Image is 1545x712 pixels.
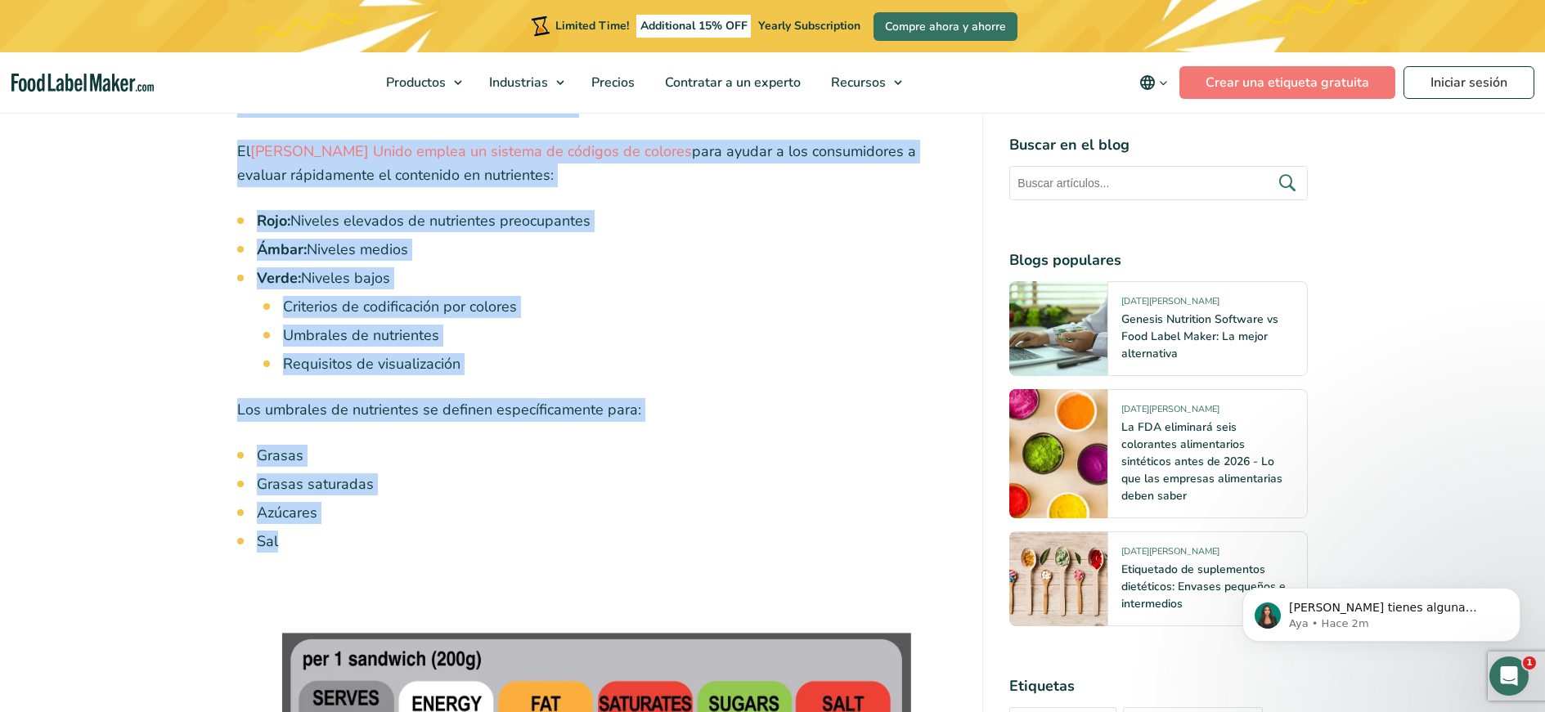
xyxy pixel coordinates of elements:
h4: Buscar en el blog [1009,134,1308,156]
strong: Sistema de semáforos del [GEOGRAPHIC_DATA] [237,96,575,115]
li: Sal [257,531,957,553]
li: Umbrales de nutrientes [283,325,957,347]
span: 1 [1523,656,1536,669]
li: Criterios de codificación por colores [283,296,957,318]
span: Contratar a un experto [660,74,802,92]
input: Buscar artículos... [1009,166,1308,200]
li: Niveles medios [257,239,957,261]
strong: Ámbar: [257,240,307,259]
span: Yearly Subscription [758,18,860,34]
li: Grasas saturadas [257,473,957,495]
span: Industrias [484,74,550,92]
li: Requisitos de visualización [283,353,957,375]
a: Contratar a un experto [650,52,812,113]
strong: Rojo: [257,211,290,231]
iframe: Intercom live chat [1489,656,1529,696]
li: Azúcares [257,502,957,524]
a: Recursos [816,52,910,113]
li: Grasas [257,445,957,467]
span: [DATE][PERSON_NAME] [1121,295,1219,314]
span: [DATE][PERSON_NAME] [1121,403,1219,422]
a: Compre ahora y ahorre [874,12,1017,41]
a: La FDA eliminará seis colorantes alimentarios sintéticos antes de 2026 - Lo que las empresas alim... [1121,419,1282,504]
li: Niveles bajos [257,267,957,375]
a: Industrias [474,52,573,113]
a: [PERSON_NAME] Unido emplea un sistema de códigos de colores [250,141,692,161]
a: Etiquetado de suplementos dietéticos: Envases pequeños e intermedios [1121,562,1286,611]
h4: Etiquetas [1009,675,1308,697]
span: Productos [381,74,447,92]
span: Additional 15% OFF [636,15,752,38]
iframe: Intercom notifications mensaje [1218,553,1545,668]
p: El para ayudar a los consumidores a evaluar rápidamente el contenido en nutrientes: [237,140,957,187]
a: Genesis Nutrition Software vs Food Label Maker: La mejor alternativa [1121,311,1278,361]
h4: Blogs populares [1009,249,1308,271]
li: Niveles elevados de nutrientes preocupantes [257,210,957,232]
a: Productos [371,52,470,113]
a: Precios [577,52,646,113]
span: [DATE][PERSON_NAME] [1121,545,1219,564]
strong: Verde: [257,268,301,288]
span: Recursos [826,74,887,92]
a: Iniciar sesión [1404,66,1534,99]
p: Los umbrales de nutrientes se definen específicamente para: [237,398,957,422]
span: Limited Time! [555,18,629,34]
a: Crear una etiqueta gratuita [1179,66,1395,99]
span: Precios [586,74,636,92]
